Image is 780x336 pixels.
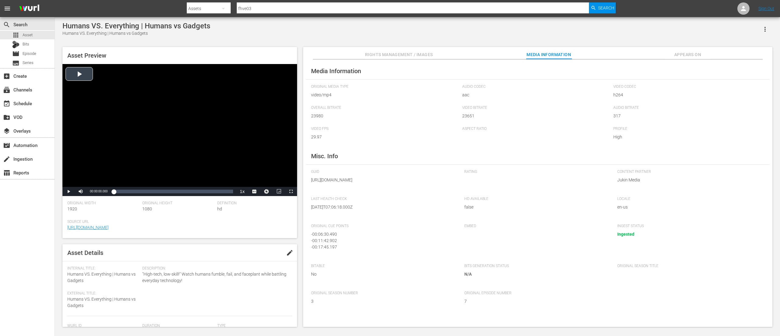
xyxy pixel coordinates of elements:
[462,127,610,131] span: Aspect Ratio
[248,187,261,196] button: Captions
[617,224,761,229] span: Ingest Status
[3,86,10,94] span: Channels
[464,224,608,229] span: Embed
[142,323,214,328] span: Duration
[311,170,455,174] span: GUID
[462,105,610,110] span: Video Bitrate
[3,21,10,28] span: Search
[12,41,19,48] div: Bits
[23,32,33,38] span: Asset
[67,52,106,59] span: Asset Preview
[613,134,761,140] span: High
[311,264,455,269] span: Bitable
[142,266,289,271] span: Description:
[617,170,761,174] span: Content Partner
[90,190,108,193] span: 00:00:00.000
[286,249,293,256] span: edit
[311,291,455,296] span: Original Season Number
[613,84,761,89] span: Video Codec
[67,206,77,211] span: 1920
[311,127,459,131] span: Video FPS
[23,60,34,66] span: Series
[67,225,108,230] a: [URL][DOMAIN_NAME]
[462,92,610,98] span: aac
[285,187,297,196] button: Fullscreen
[142,206,152,211] span: 1080
[464,197,608,202] span: HD Available
[665,51,711,59] span: Appears On
[464,272,472,277] span: N/A
[589,2,616,13] button: Search
[617,177,761,183] span: Jukin Media
[464,291,608,296] span: Original Episode Number
[3,155,10,163] span: Ingestion
[462,84,610,89] span: Audio Codec
[598,2,614,13] span: Search
[142,271,289,284] span: "High-tech, low-skill!" Watch humans fumble, fail, and faceplant while battling everyday technology!
[311,244,452,250] div: - 00:17:45.197
[311,92,459,98] span: video/mp4
[526,51,572,59] span: Media Information
[311,231,452,238] div: - 00:06:30.490
[3,114,10,121] span: VOD
[67,266,139,271] span: Internal Title:
[311,105,459,110] span: Overall Bitrate
[613,113,761,119] span: 317
[617,197,761,202] span: Locale
[617,204,761,210] span: en-us
[4,5,11,12] span: menu
[311,177,455,183] span: [URL][DOMAIN_NAME]
[617,232,634,237] span: Ingested
[311,134,459,140] span: 29.97
[311,238,452,244] div: - 00:11:42.902
[311,271,455,277] span: No
[311,298,455,305] span: 3
[62,187,75,196] button: Play
[67,297,136,308] span: Humans VS. Everything | Humans vs Gadgets
[3,169,10,177] span: Reports
[758,6,774,11] a: Sign Out
[67,291,139,296] span: External Title:
[464,264,608,269] span: Bits Generation Status
[282,245,297,260] button: edit
[142,201,214,206] span: Original Height
[261,187,273,196] button: Jump To Time
[12,50,19,57] span: Episode
[67,323,139,328] span: Wurl Id
[464,170,608,174] span: Rating
[311,224,455,229] span: Original Cue Points
[311,84,459,89] span: Original Media Type
[613,92,761,98] span: h264
[464,298,608,305] span: 7
[3,127,10,135] span: Overlays
[23,51,36,57] span: Episode
[23,41,29,47] span: Bits
[67,249,103,256] span: Asset Details
[217,201,289,206] span: Definition
[62,30,210,37] div: Humans VS. Everything | Humans vs Gadgets
[67,201,139,206] span: Original Width
[3,100,10,107] span: Schedule
[311,197,455,202] span: Last Health Check
[62,64,297,196] div: Video Player
[114,190,233,193] div: Progress Bar
[217,323,289,328] span: Type
[67,220,289,224] span: Source Url
[236,187,248,196] button: Playback Rate
[311,204,455,210] span: [DATE]T07:06:18.000Z
[311,113,459,119] span: 23980
[67,272,136,283] span: Humans VS. Everything | Humans vs Gadgets
[311,67,361,75] span: Media Information
[273,187,285,196] button: Picture-in-Picture
[217,206,222,211] span: hd
[613,127,761,131] span: Profile
[311,152,338,160] span: Misc. Info
[462,113,610,119] span: 23651
[75,187,87,196] button: Mute
[62,22,210,30] div: Humans VS. Everything | Humans vs Gadgets
[3,73,10,80] span: Create
[617,264,761,269] span: Original Season Title
[365,51,433,59] span: Rights Management / Images
[3,142,10,149] span: Automation
[12,31,19,39] span: Asset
